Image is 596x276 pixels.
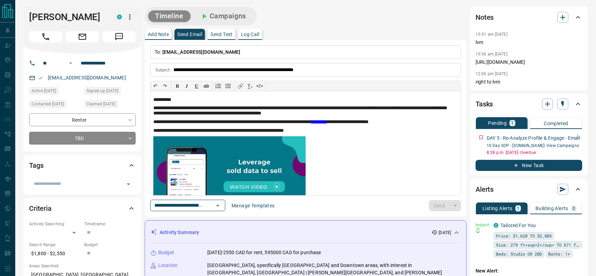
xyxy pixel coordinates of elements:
p: Pending [488,121,507,126]
p: Instant [476,222,489,228]
s: ab [204,83,209,89]
button: Bullet list [223,81,233,91]
p: Timeframe: [84,221,136,227]
span: Contacted [DATE] [31,101,64,107]
p: 0 [572,206,575,211]
div: Criteria [29,200,136,217]
span: Baths: 1+ [548,250,570,257]
svg: Push Notification Only [476,228,480,233]
span: Message [102,31,136,42]
span: Price: $1,620 TO $2,805 [496,232,552,239]
div: condos.ca [494,223,498,228]
h2: Criteria [29,203,52,214]
svg: Email Verified [38,76,43,80]
p: 10:56 am [DATE] [476,52,507,57]
button: 𝑰 [182,81,192,91]
p: 8:28 p.m. [DATE] - Overdue [487,149,582,156]
span: Email [66,31,99,42]
button: ↶ [151,81,160,91]
p: Send Text [210,32,233,37]
p: Add Note [148,32,169,37]
p: To: [150,45,461,59]
p: Send Email [177,32,202,37]
div: Fri Aug 15 2025 [29,100,81,110]
button: Numbered list [214,81,223,91]
div: Renter [29,113,136,126]
div: Notes [476,9,582,26]
p: right to lvm [476,78,582,86]
h1: [PERSON_NAME] [29,11,107,23]
div: Wed Aug 06 2025 [84,87,136,97]
span: Size: 279 ft<sup>2</sup> TO 671 ft<sup>2</sup> [496,241,580,248]
button: Manage Templates [227,200,279,211]
p: [URL][DOMAIN_NAME] [476,59,582,66]
button: ↷ [160,81,170,91]
div: split button [429,200,461,211]
p: 1 [511,121,514,126]
p: Subject: [155,67,171,73]
h2: Notes [476,12,494,23]
button: 𝐁 [172,81,182,91]
p: [DATE] [439,230,451,236]
p: Building Alerts [535,206,568,211]
p: [DATE]-2550 CAD for rent, 595000 CAD for purchase [207,249,321,256]
p: Location [158,262,178,269]
p: Log Call [241,32,259,37]
button: New Task [476,160,582,171]
a: [EMAIL_ADDRESS][DOMAIN_NAME] [48,75,126,80]
div: TBD [29,132,136,145]
div: Wed Aug 06 2025 [29,87,81,97]
span: Beds: Studio OR 2BD [496,250,542,257]
h2: Tags [29,160,43,171]
p: Budget: [84,242,136,248]
h2: Tasks [476,98,493,110]
p: Listing Alerts [482,206,513,211]
p: DAY 5 - Re-Analyze Profile & Engage - Email [487,135,580,142]
p: $1,800 - $2,550 [29,248,81,259]
span: [EMAIL_ADDRESS][DOMAIN_NAME] [162,49,241,55]
p: 1 [517,206,520,211]
button: Campaigns [193,10,253,22]
span: Call [29,31,62,42]
p: Completed [544,121,568,126]
p: 10:51 am [DATE] [476,32,507,37]
div: Activity Summary[DATE] [151,226,461,239]
div: Wed Aug 06 2025 [84,100,136,110]
p: Budget [158,249,174,256]
a: Tailored For You [500,223,536,228]
span: Active [DATE] [31,87,56,94]
p: 12:00 pm [DATE] [476,71,507,76]
span: 𝐔 [195,83,198,89]
p: lvm [476,39,582,46]
button: T̲ₓ [245,81,255,91]
p: Activity Summary [160,229,199,236]
div: condos.ca [117,15,122,19]
span: Signed up [DATE] [87,87,118,94]
button: 𝐔 [192,81,201,91]
button: ab [201,81,211,91]
span: Claimed [DATE] [87,101,115,107]
button: Timeline [148,10,190,22]
div: Tags [29,157,136,174]
button: Open [124,179,133,189]
button: Open [213,201,223,210]
div: Alerts [476,181,582,198]
p: Areas Searched: [29,263,136,269]
p: Search Range: [29,242,81,248]
button: Open [66,59,75,67]
button: </> [255,81,264,91]
button: 🔗 [235,81,245,91]
p: Actively Searching: [29,221,81,227]
h2: Alerts [476,184,494,195]
a: 10 Day SOP - [DOMAIN_NAME]- View Campaigns [487,143,579,148]
p: New Alert: [476,267,582,275]
div: Tasks [476,96,582,112]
